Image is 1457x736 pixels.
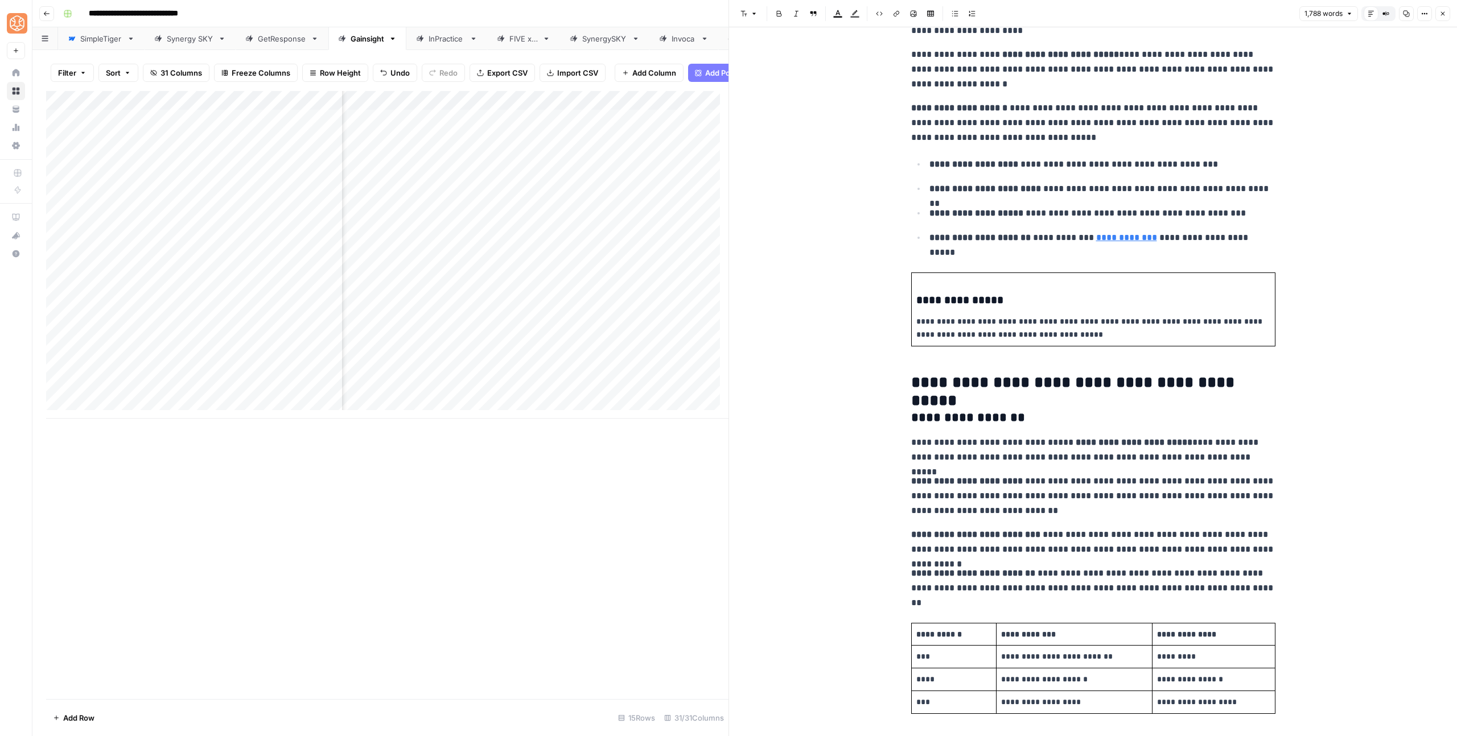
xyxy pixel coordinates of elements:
[7,137,25,155] a: Settings
[7,100,25,118] a: Your Data
[470,64,535,82] button: Export CSV
[351,33,384,44] div: Gainsight
[7,9,25,38] button: Workspace: SimpleTiger
[660,709,728,727] div: 31/31 Columns
[7,118,25,137] a: Usage
[236,27,328,50] a: GetResponse
[258,33,306,44] div: GetResponse
[390,67,410,78] span: Undo
[302,64,368,82] button: Row Height
[1299,6,1358,21] button: 1,788 words
[51,64,94,82] button: Filter
[688,64,774,82] button: Add Power Agent
[7,13,27,34] img: SimpleTiger Logo
[582,33,627,44] div: SynergySKY
[320,67,361,78] span: Row Height
[406,27,487,50] a: InPractice
[509,33,538,44] div: FIVE x 5
[632,67,676,78] span: Add Column
[106,67,121,78] span: Sort
[7,227,24,244] div: What's new?
[705,67,767,78] span: Add Power Agent
[672,33,696,44] div: Invoca
[143,64,209,82] button: 31 Columns
[7,82,25,100] a: Browse
[422,64,465,82] button: Redo
[63,712,94,723] span: Add Row
[1304,9,1343,19] span: 1,788 words
[214,64,298,82] button: Freeze Columns
[167,33,213,44] div: Synergy SKY
[487,27,560,50] a: FIVE x 5
[557,67,598,78] span: Import CSV
[7,208,25,226] a: AirOps Academy
[373,64,417,82] button: Undo
[487,67,528,78] span: Export CSV
[232,67,290,78] span: Freeze Columns
[46,709,101,727] button: Add Row
[160,67,202,78] span: 31 Columns
[429,33,465,44] div: InPractice
[58,27,145,50] a: SimpleTiger
[145,27,236,50] a: Synergy SKY
[7,226,25,245] button: What's new?
[649,27,718,50] a: Invoca
[615,64,684,82] button: Add Column
[7,64,25,82] a: Home
[718,27,813,50] a: EmpowerEMR
[7,245,25,263] button: Help + Support
[439,67,458,78] span: Redo
[560,27,649,50] a: SynergySKY
[98,64,138,82] button: Sort
[540,64,606,82] button: Import CSV
[328,27,406,50] a: Gainsight
[614,709,660,727] div: 15 Rows
[58,67,76,78] span: Filter
[80,33,122,44] div: SimpleTiger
